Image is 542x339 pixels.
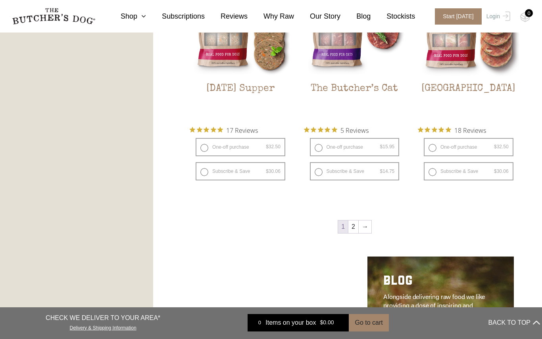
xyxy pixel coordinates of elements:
[427,8,484,25] a: Start [DATE]
[380,169,395,174] bdi: 14.75
[520,12,530,22] img: TBD_Cart-Empty.png
[488,313,540,332] button: BACK TO TOP
[46,313,160,323] p: CHECK WE DELIVER TO YOUR AREA*
[266,144,281,149] bdi: 32.50
[349,314,388,331] button: Go to cart
[266,169,281,174] bdi: 30.06
[310,162,400,180] label: Subscribe & Save
[380,144,395,149] bdi: 15.95
[190,124,258,136] button: Rated 4.9 out of 5 stars from 17 reviews. Jump to reviews.
[359,220,371,233] a: →
[254,319,265,327] div: 0
[265,318,316,328] span: Items on your box
[304,83,406,120] h2: The Butcher’s Cat
[205,11,248,22] a: Reviews
[105,11,146,22] a: Shop
[371,11,415,22] a: Stockists
[424,138,513,156] label: One-off purchase
[196,138,285,156] label: One-off purchase
[211,272,314,292] h2: APOTHECARY
[383,292,486,327] p: Alongside delivering raw food we like providing a dose of inspiring and informative content to ou...
[294,11,340,22] a: Our Story
[494,144,497,149] span: $
[226,124,258,136] span: 17 Reviews
[211,292,314,336] p: Adored Beast Apothecary is a line of all-natural pet products designed to support your dog’s heal...
[380,169,383,174] span: $
[418,124,486,136] button: Rated 4.9 out of 5 stars from 18 reviews. Jump to reviews.
[190,83,291,120] h2: [DATE] Supper
[484,8,510,25] a: Login
[424,162,513,180] label: Subscribe & Save
[338,220,348,233] span: Page 1
[418,83,519,120] h2: [GEOGRAPHIC_DATA]
[70,323,136,331] a: Delivery & Shipping Information
[304,124,369,136] button: Rated 5 out of 5 stars from 5 reviews. Jump to reviews.
[380,144,383,149] span: $
[248,314,349,331] a: 0 Items on your box $0.00
[340,124,369,136] span: 5 Reviews
[494,169,497,174] span: $
[340,11,371,22] a: Blog
[383,272,486,292] h2: BLOG
[266,144,269,149] span: $
[146,11,205,22] a: Subscriptions
[196,162,285,180] label: Subscribe & Save
[494,169,509,174] bdi: 30.06
[310,138,400,156] label: One-off purchase
[248,11,294,22] a: Why Raw
[454,124,486,136] span: 18 Reviews
[494,144,509,149] bdi: 32.50
[320,320,323,326] span: $
[435,8,482,25] span: Start [DATE]
[266,169,269,174] span: $
[320,320,334,326] bdi: 0.00
[525,9,533,17] div: 0
[348,220,358,233] a: Page 2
